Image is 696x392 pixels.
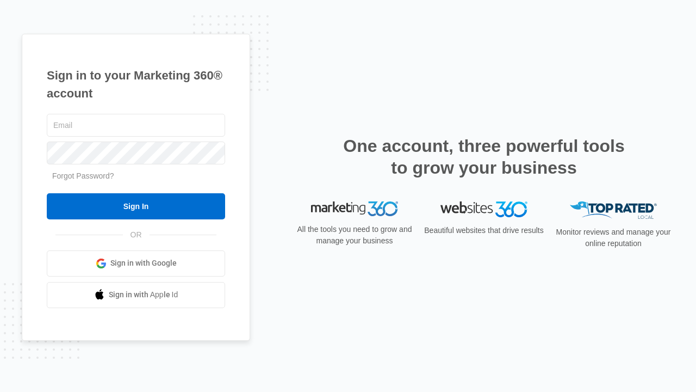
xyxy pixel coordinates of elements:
[311,201,398,217] img: Marketing 360
[47,66,225,102] h1: Sign in to your Marketing 360® account
[570,201,657,219] img: Top Rated Local
[110,258,177,269] span: Sign in with Google
[552,226,674,249] p: Monitor reviews and manage your online reputation
[423,225,545,236] p: Beautiful websites that drive results
[52,171,114,180] a: Forgot Password?
[123,229,150,241] span: OR
[47,250,225,277] a: Sign in with Google
[294,224,415,247] p: All the tools you need to grow and manage your business
[340,135,628,179] h2: One account, three powerful tools to grow your business
[47,114,225,137] input: Email
[440,201,527,217] img: Websites 360
[47,282,225,308] a: Sign in with Apple Id
[47,193,225,219] input: Sign In
[109,289,178,301] span: Sign in with Apple Id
